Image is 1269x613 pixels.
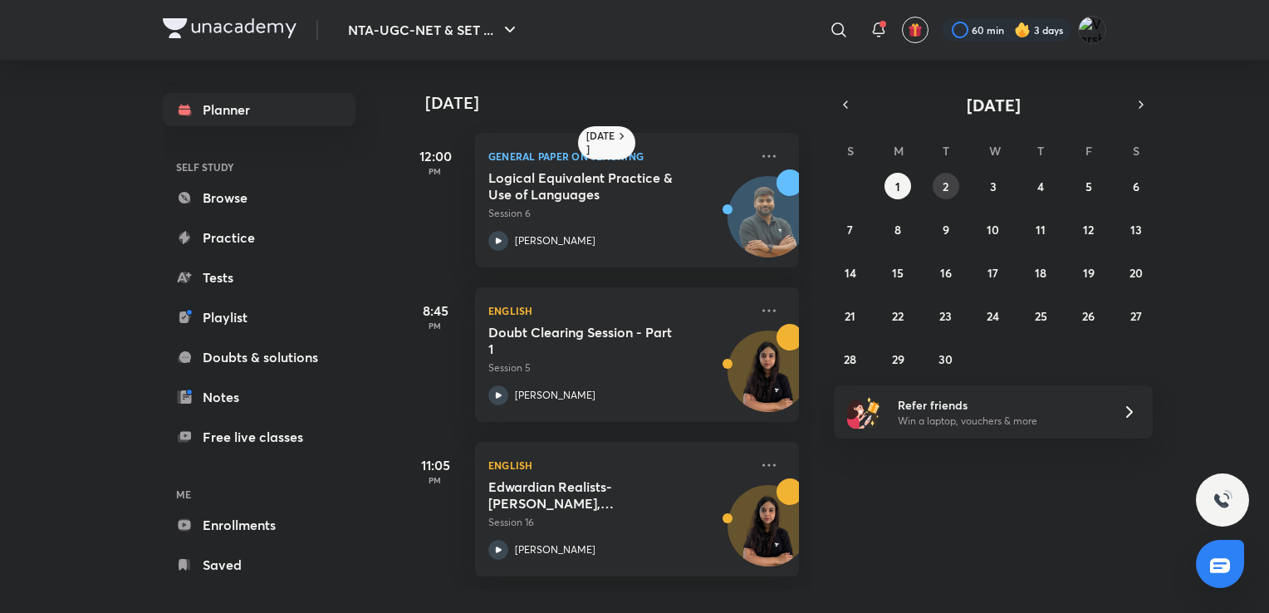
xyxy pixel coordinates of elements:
[940,265,952,281] abbr: September 16, 2025
[847,222,853,238] abbr: September 7, 2025
[1075,216,1102,243] button: September 12, 2025
[338,13,530,47] button: NTA-UGC-NET & SET ...
[933,346,959,372] button: September 30, 2025
[1035,308,1047,324] abbr: September 25, 2025
[902,17,928,43] button: avatar
[967,94,1021,116] span: [DATE]
[884,259,911,286] button: September 15, 2025
[987,222,999,238] abbr: September 10, 2025
[943,179,948,194] abbr: September 2, 2025
[1130,308,1142,324] abbr: September 27, 2025
[898,414,1102,429] p: Win a laptop, vouchers & more
[1014,22,1031,38] img: streak
[943,222,949,238] abbr: September 9, 2025
[847,395,880,429] img: referral
[1027,173,1054,199] button: September 4, 2025
[933,173,959,199] button: September 2, 2025
[488,455,749,475] p: English
[1123,259,1149,286] button: September 20, 2025
[488,146,749,166] p: General Paper on Teaching
[515,542,595,557] p: [PERSON_NAME]
[163,18,296,38] img: Company Logo
[908,22,923,37] img: avatar
[980,216,1007,243] button: September 10, 2025
[402,301,468,321] h5: 8:45
[728,340,808,419] img: Avatar
[895,179,900,194] abbr: September 1, 2025
[884,346,911,372] button: September 29, 2025
[1129,265,1143,281] abbr: September 20, 2025
[1075,173,1102,199] button: September 5, 2025
[728,185,808,265] img: Avatar
[987,308,999,324] abbr: September 24, 2025
[837,302,864,329] button: September 21, 2025
[1035,265,1046,281] abbr: September 18, 2025
[933,259,959,286] button: September 16, 2025
[402,455,468,475] h5: 11:05
[163,181,355,214] a: Browse
[980,173,1007,199] button: September 3, 2025
[728,494,808,574] img: Avatar
[1085,143,1092,159] abbr: Friday
[1075,302,1102,329] button: September 26, 2025
[163,153,355,181] h6: SELF STUDY
[402,166,468,176] p: PM
[894,222,901,238] abbr: September 8, 2025
[857,93,1129,116] button: [DATE]
[488,324,695,357] h5: Doubt Clearing Session - Part 1
[163,301,355,334] a: Playlist
[163,480,355,508] h6: ME
[844,351,856,367] abbr: September 28, 2025
[990,179,997,194] abbr: September 3, 2025
[1133,143,1139,159] abbr: Saturday
[488,478,695,512] h5: Edwardian Realists- Rudyard Kipling, Galsworthy, Arnold Bennett, HG Wells, Conrad, Forster, Ford
[1027,302,1054,329] button: September 25, 2025
[163,221,355,254] a: Practice
[1027,259,1054,286] button: September 18, 2025
[163,261,355,294] a: Tests
[163,93,355,126] a: Planner
[1123,173,1149,199] button: September 6, 2025
[1085,179,1092,194] abbr: September 5, 2025
[1083,222,1094,238] abbr: September 12, 2025
[163,18,296,42] a: Company Logo
[892,351,904,367] abbr: September 29, 2025
[989,143,1001,159] abbr: Wednesday
[488,515,749,530] p: Session 16
[163,508,355,542] a: Enrollments
[943,143,949,159] abbr: Tuesday
[933,302,959,329] button: September 23, 2025
[1027,216,1054,243] button: September 11, 2025
[1123,216,1149,243] button: September 13, 2025
[163,380,355,414] a: Notes
[1123,302,1149,329] button: September 27, 2025
[845,308,855,324] abbr: September 21, 2025
[1037,179,1044,194] abbr: September 4, 2025
[163,420,355,454] a: Free live classes
[938,351,953,367] abbr: September 30, 2025
[1036,222,1046,238] abbr: September 11, 2025
[837,346,864,372] button: September 28, 2025
[488,206,749,221] p: Session 6
[402,475,468,485] p: PM
[892,308,904,324] abbr: September 22, 2025
[1133,179,1139,194] abbr: September 6, 2025
[939,308,952,324] abbr: September 23, 2025
[425,93,816,113] h4: [DATE]
[163,548,355,581] a: Saved
[1078,16,1106,44] img: Varsha V
[884,302,911,329] button: September 22, 2025
[1083,265,1095,281] abbr: September 19, 2025
[980,259,1007,286] button: September 17, 2025
[586,130,615,156] h6: [DATE]
[1130,222,1142,238] abbr: September 13, 2025
[1213,490,1232,510] img: ttu
[488,301,749,321] p: English
[163,341,355,374] a: Doubts & solutions
[488,360,749,375] p: Session 5
[515,233,595,248] p: [PERSON_NAME]
[987,265,998,281] abbr: September 17, 2025
[980,302,1007,329] button: September 24, 2025
[933,216,959,243] button: September 9, 2025
[847,143,854,159] abbr: Sunday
